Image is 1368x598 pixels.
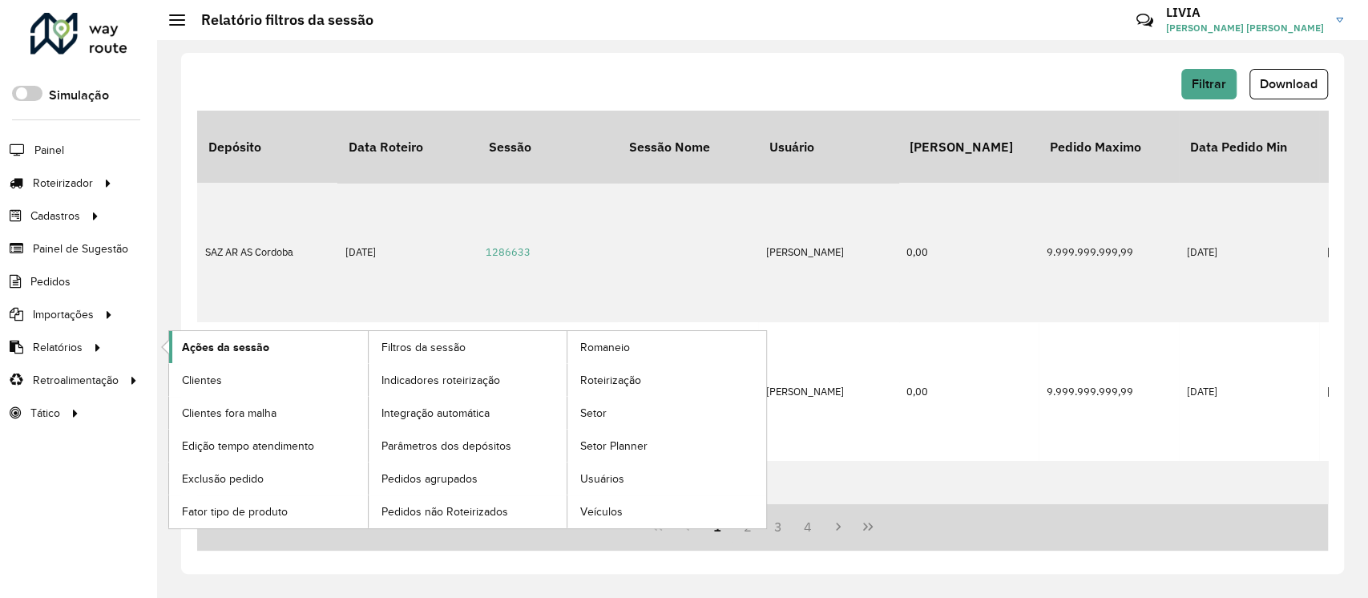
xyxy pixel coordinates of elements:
span: Veículos [580,503,623,520]
span: Painel de Sugestão [33,240,128,257]
span: Clientes fora malha [182,405,276,422]
a: Parâmetros dos depósitos [369,430,567,462]
span: Painel [34,142,64,159]
span: Importações [33,306,94,323]
span: Edição tempo atendimento [182,438,314,455]
td: 9.999.999.999,99 [1039,322,1179,462]
th: Data Pedido Min [1179,111,1319,183]
th: Sessão [478,111,618,183]
span: Relatórios [33,339,83,356]
button: Download [1249,69,1328,99]
th: Usuário [758,111,898,183]
td: [PERSON_NAME] [758,322,898,462]
th: Pedido Maximo [1039,111,1179,183]
span: Usuários [580,471,624,487]
span: Pedidos não Roteirizados [381,503,508,520]
button: 4 [793,511,823,542]
td: 9.999.999.999,99 [1039,183,1179,322]
td: [PERSON_NAME] [758,183,898,322]
a: Clientes [169,364,368,396]
span: [PERSON_NAME] [PERSON_NAME] [1166,21,1324,35]
span: Ações da sessão [182,339,269,356]
h3: LIVIA [1166,5,1324,20]
td: 0,00 [898,183,1039,322]
button: Next Page [823,511,853,542]
a: Ações da sessão [169,331,368,363]
span: Exclusão pedido [182,471,264,487]
td: [DATE] [337,322,478,462]
td: SAZ AR AS Cordoba [197,322,337,462]
span: Indicadores roteirização [381,372,500,389]
span: Cadastros [30,208,80,224]
td: SAZ AR AS Cordoba [197,183,337,322]
a: Exclusão pedido [169,463,368,495]
td: [DATE] [337,183,478,322]
button: Last Page [853,511,884,542]
th: Data Roteiro [337,111,478,183]
th: Sessão Nome [618,111,758,183]
span: Clientes [182,372,222,389]
a: Setor Planner [567,430,766,462]
a: Pedidos não Roteirizados [369,495,567,527]
th: [PERSON_NAME] [898,111,1039,183]
span: Roteirizador [33,175,93,192]
span: Parâmetros dos depósitos [381,438,511,455]
span: Retroalimentação [33,372,119,389]
td: [DATE] [1179,322,1319,462]
span: Pedidos [30,273,71,290]
span: Pedidos agrupados [381,471,478,487]
label: Simulação [49,86,109,105]
a: Contato Rápido [1128,3,1162,38]
a: Indicadores roteirização [369,364,567,396]
a: 1286633 [486,245,531,259]
h2: Relatório filtros da sessão [185,11,373,29]
a: Edição tempo atendimento [169,430,368,462]
a: Fator tipo de produto [169,495,368,527]
a: Filtros da sessão [369,331,567,363]
td: 0,00 [898,322,1039,462]
span: Setor Planner [580,438,648,455]
span: Romaneio [580,339,630,356]
a: Pedidos agrupados [369,463,567,495]
a: Romaneio [567,331,766,363]
span: Filtrar [1192,77,1226,91]
button: 3 [763,511,793,542]
a: Setor [567,397,766,429]
span: Download [1260,77,1318,91]
a: Usuários [567,463,766,495]
a: Integração automática [369,397,567,429]
span: Tático [30,405,60,422]
span: Filtros da sessão [381,339,466,356]
a: Clientes fora malha [169,397,368,429]
th: Depósito [197,111,337,183]
a: Roteirização [567,364,766,396]
button: Filtrar [1181,69,1237,99]
span: Roteirização [580,372,641,389]
span: Fator tipo de produto [182,503,288,520]
span: Integração automática [381,405,490,422]
a: Veículos [567,495,766,527]
span: Setor [580,405,607,422]
td: [DATE] [1179,183,1319,322]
